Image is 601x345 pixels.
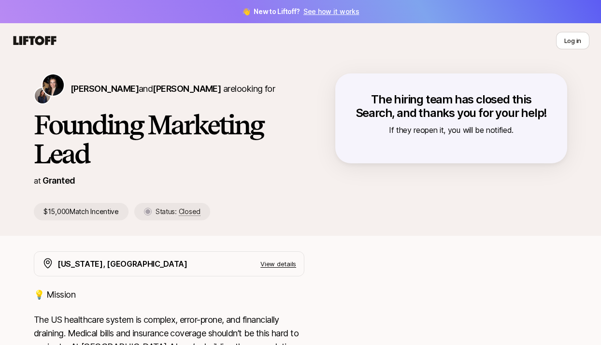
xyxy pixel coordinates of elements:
[260,259,296,269] p: View details
[156,206,200,217] p: Status:
[242,6,359,17] span: 👋 New to Liftoff?
[34,174,41,187] p: at
[303,7,359,15] a: See how it works
[34,288,304,302] p: 💡 Mission
[34,110,304,168] h1: Founding Marketing Lead
[179,207,200,216] span: Closed
[71,82,275,96] p: are looking for
[556,32,589,49] button: Log in
[355,93,548,120] p: The hiring team has closed this Search, and thanks you for your help!
[57,258,187,270] p: [US_STATE], [GEOGRAPHIC_DATA]
[139,84,221,94] span: and
[71,84,139,94] span: [PERSON_NAME]
[43,175,75,186] a: Granted
[153,84,221,94] span: [PERSON_NAME]
[34,203,129,220] p: $15,000 Match Incentive
[43,74,64,96] img: Jana Raykow
[355,124,548,136] p: If they reopen it, you will be notified.
[35,88,50,103] img: Laetitia Gazay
